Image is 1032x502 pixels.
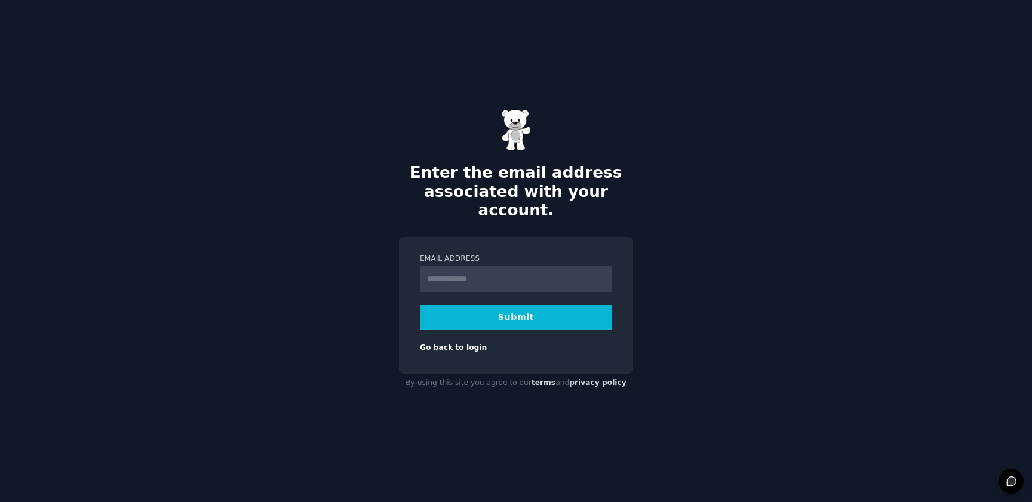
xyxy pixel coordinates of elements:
a: terms [532,378,555,387]
a: Go back to login [420,343,487,352]
div: By using this site you agree to our and [399,374,633,393]
img: Gummy Bear [501,109,531,151]
label: Email Address [420,254,612,264]
button: Submit [420,305,612,330]
h2: Enter the email address associated with your account. [399,164,633,220]
a: privacy policy [569,378,626,387]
